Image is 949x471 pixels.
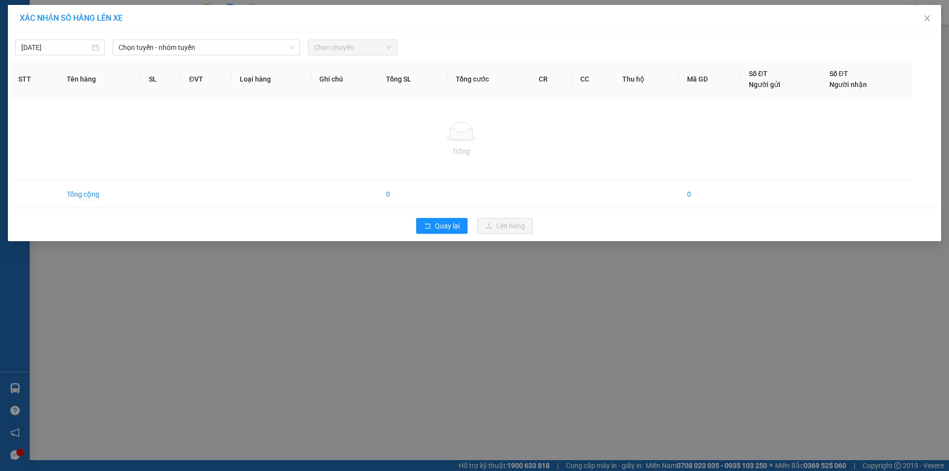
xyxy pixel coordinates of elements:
th: SL [141,60,181,98]
span: Chọn chuyến [314,40,391,55]
th: CC [572,60,614,98]
th: Tổng cước [448,60,531,98]
input: 15/09/2025 [21,42,90,53]
li: (c) 2017 [83,47,136,59]
img: logo.jpg [107,12,131,36]
img: logo.jpg [12,12,62,62]
span: close [923,14,931,22]
th: CR [531,60,573,98]
th: Thu hộ [614,60,679,98]
span: Người gửi [749,81,780,88]
button: rollbackQuay lại [416,218,468,234]
span: Người nhận [829,81,867,88]
div: Trống [18,146,904,157]
span: Số ĐT [829,70,848,78]
b: [PERSON_NAME] [12,64,56,110]
th: Loại hàng [232,60,311,98]
th: STT [10,60,59,98]
td: 0 [378,181,448,208]
span: XÁC NHẬN SỐ HÀNG LÊN XE [20,13,123,23]
th: Mã GD [679,60,741,98]
span: rollback [424,222,431,230]
span: Chọn tuyến - nhóm tuyến [119,40,294,55]
span: Quay lại [435,220,460,231]
span: Số ĐT [749,70,768,78]
button: Close [913,5,941,33]
span: down [289,44,295,50]
td: Tổng cộng [59,181,141,208]
th: Tổng SL [378,60,448,98]
th: ĐVT [181,60,232,98]
th: Tên hàng [59,60,141,98]
td: 0 [679,181,741,208]
b: BIÊN NHẬN GỬI HÀNG [64,14,95,78]
button: uploadLên hàng [477,218,533,234]
b: [DOMAIN_NAME] [83,38,136,45]
th: Ghi chú [311,60,379,98]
